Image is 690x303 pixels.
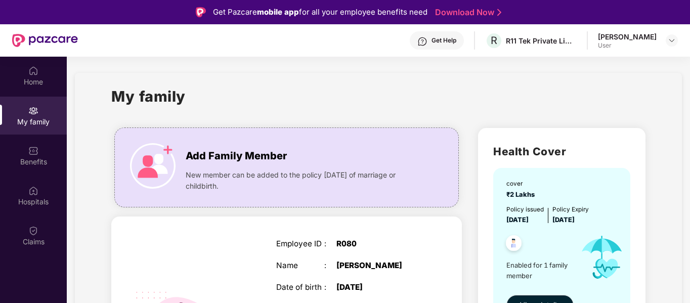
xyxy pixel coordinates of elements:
img: svg+xml;base64,PHN2ZyB4bWxucz0iaHR0cDovL3d3dy53My5vcmcvMjAwMC9zdmciIHdpZHRoPSI0OC45NDMiIGhlaWdodD... [501,232,526,257]
div: [PERSON_NAME] [336,261,421,270]
img: svg+xml;base64,PHN2ZyBpZD0iSGVscC0zMngzMiIgeG1sbnM9Imh0dHA6Ly93d3cudzMub3JnLzIwMDAvc3ZnIiB3aWR0aD... [417,36,427,47]
img: svg+xml;base64,PHN2ZyBpZD0iQ2xhaW0iIHhtbG5zPSJodHRwOi8vd3d3LnczLm9yZy8yMDAwL3N2ZyIgd2lkdGg9IjIwIi... [28,226,38,236]
div: cover [506,179,538,189]
img: svg+xml;base64,PHN2ZyB3aWR0aD0iMjAiIGhlaWdodD0iMjAiIHZpZXdCb3g9IjAgMCAyMCAyMCIgZmlsbD0ibm9uZSIgeG... [28,106,38,116]
div: R11 Tek Private Limited [506,36,577,46]
div: : [324,239,336,248]
h2: Health Cover [493,143,630,160]
span: ₹2 Lakhs [506,191,538,198]
div: [DATE] [336,283,421,292]
div: User [598,41,657,50]
span: [DATE] [552,216,575,224]
img: svg+xml;base64,PHN2ZyBpZD0iRHJvcGRvd24tMzJ4MzIiIHhtbG5zPSJodHRwOi8vd3d3LnczLm9yZy8yMDAwL3N2ZyIgd2... [668,36,676,45]
img: New Pazcare Logo [12,34,78,47]
span: Enabled for 1 family member [506,260,572,281]
img: svg+xml;base64,PHN2ZyBpZD0iQmVuZWZpdHMiIHhtbG5zPSJodHRwOi8vd3d3LnczLm9yZy8yMDAwL3N2ZyIgd2lkdGg9Ij... [28,146,38,156]
div: Name [276,261,325,270]
a: Download Now [435,7,498,18]
span: R [491,34,497,47]
img: svg+xml;base64,PHN2ZyBpZD0iSG9tZSIgeG1sbnM9Imh0dHA6Ly93d3cudzMub3JnLzIwMDAvc3ZnIiB3aWR0aD0iMjAiIG... [28,66,38,76]
div: [PERSON_NAME] [598,32,657,41]
img: svg+xml;base64,PHN2ZyBpZD0iSG9zcGl0YWxzIiB4bWxucz0iaHR0cDovL3d3dy53My5vcmcvMjAwMC9zdmciIHdpZHRoPS... [28,186,38,196]
div: Employee ID [276,239,325,248]
div: Policy issued [506,205,544,214]
img: icon [572,225,631,289]
div: Date of birth [276,283,325,292]
div: Get Pazcare for all your employee benefits need [213,6,427,18]
img: icon [130,143,176,189]
div: Get Help [432,36,456,45]
img: Stroke [497,7,501,18]
img: Logo [196,7,206,17]
span: Add Family Member [186,148,287,164]
div: : [324,283,336,292]
strong: mobile app [257,7,299,17]
div: : [324,261,336,270]
div: Policy Expiry [552,205,589,214]
div: R080 [336,239,421,248]
span: [DATE] [506,216,529,224]
span: New member can be added to the policy [DATE] of marriage or childbirth. [186,169,420,192]
h1: My family [111,85,186,108]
